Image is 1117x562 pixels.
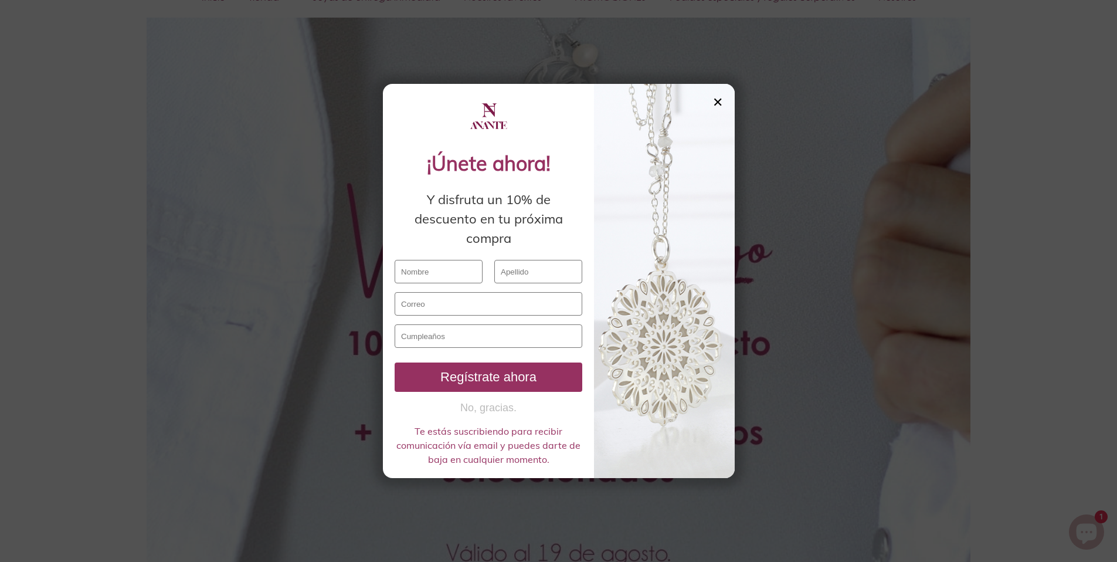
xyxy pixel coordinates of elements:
[62,69,90,77] div: Dominio
[30,31,131,40] div: Dominio: [DOMAIN_NAME]
[395,424,582,466] div: Te estás suscribiendo para recibir comunicación vía email y puedes darte de baja en cualquier mom...
[49,68,58,77] img: tab_domain_overview_orange.svg
[125,68,134,77] img: tab_keywords_by_traffic_grey.svg
[395,401,582,415] button: No, gracias.
[468,96,509,137] img: logo
[33,19,57,28] div: v 4.0.25
[19,19,28,28] img: logo_orange.svg
[494,260,582,283] input: Apellido
[395,260,483,283] input: Nombre
[395,148,582,178] div: ¡Únete ahora!
[395,292,582,316] input: Correo
[138,69,186,77] div: Palabras clave
[395,363,582,392] button: Regístrate ahora
[399,370,578,385] div: Regístrate ahora
[19,31,28,40] img: website_grey.svg
[712,96,723,109] div: ✕
[395,324,582,348] input: Cumpleaños
[395,190,582,248] div: Y disfruta un 10% de descuento en tu próxima compra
